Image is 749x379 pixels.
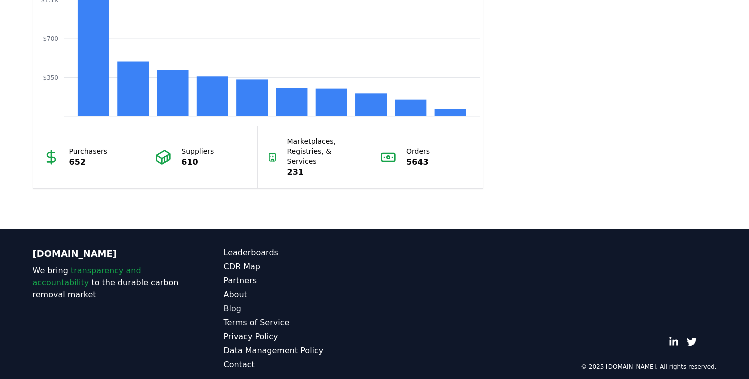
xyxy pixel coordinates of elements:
p: © 2025 [DOMAIN_NAME]. All rights reserved. [581,363,717,371]
a: Contact [224,359,375,371]
span: transparency and accountability [33,266,141,287]
a: About [224,289,375,301]
a: Twitter [687,337,697,347]
a: Leaderboards [224,247,375,259]
tspan: $350 [43,74,58,81]
p: Purchasers [69,146,108,156]
a: CDR Map [224,261,375,273]
p: 652 [69,156,108,168]
p: We bring to the durable carbon removal market [33,265,184,301]
a: LinkedIn [669,337,679,347]
p: Marketplaces, Registries, & Services [287,136,360,166]
p: Suppliers [181,146,214,156]
a: Terms of Service [224,317,375,329]
p: 231 [287,166,360,178]
a: Data Management Policy [224,345,375,357]
tspan: $700 [43,35,58,42]
a: Privacy Policy [224,331,375,343]
a: Partners [224,275,375,287]
p: [DOMAIN_NAME] [33,247,184,261]
p: 5643 [406,156,430,168]
p: 610 [181,156,214,168]
p: Orders [406,146,430,156]
a: Blog [224,303,375,315]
